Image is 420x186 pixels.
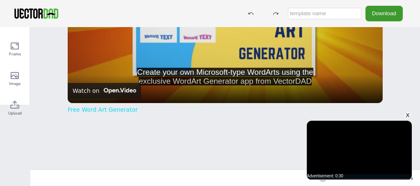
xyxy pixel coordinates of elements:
[9,51,21,57] span: Frame
[101,88,136,94] img: Video channel logo
[73,87,99,94] div: Watch on
[288,8,361,19] input: template name
[68,83,141,99] a: Watch on Open.Video
[8,110,22,117] span: Upload
[365,6,403,21] button: Download
[9,80,21,87] span: Image
[13,7,59,20] img: VectorDad-1.png
[68,106,138,113] a: Free Word Art Generator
